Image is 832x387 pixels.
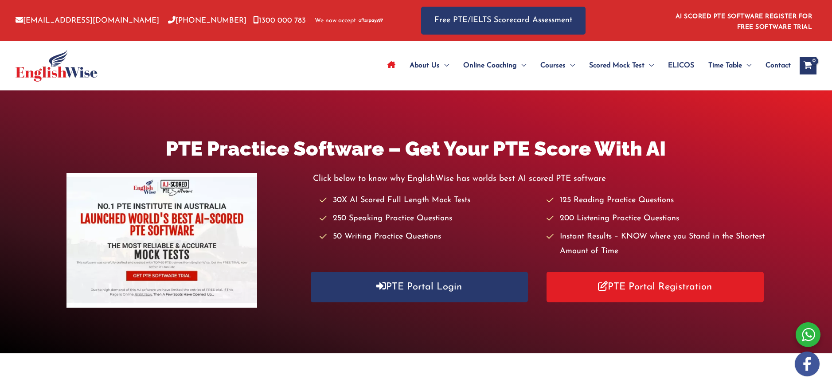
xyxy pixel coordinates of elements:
a: View Shopping Cart, empty [800,57,816,74]
a: About UsMenu Toggle [402,50,456,81]
h1: PTE Practice Software – Get Your PTE Score With AI [66,135,766,163]
p: Click below to know why EnglishWise has worlds best AI scored PTE software [313,172,766,186]
a: ELICOS [661,50,701,81]
a: PTE Portal Registration [547,272,764,302]
li: 50 Writing Practice Questions [320,230,539,244]
img: pte-institute-main [66,173,257,308]
span: Time Table [708,50,742,81]
span: Menu Toggle [645,50,654,81]
a: CoursesMenu Toggle [533,50,582,81]
li: 250 Speaking Practice Questions [320,211,539,226]
img: cropped-ew-logo [16,50,98,82]
nav: Site Navigation: Main Menu [380,50,791,81]
span: Contact [766,50,791,81]
a: [EMAIL_ADDRESS][DOMAIN_NAME] [16,17,159,24]
a: 1300 000 783 [253,17,306,24]
span: Menu Toggle [566,50,575,81]
li: 200 Listening Practice Questions [547,211,766,226]
span: Menu Toggle [440,50,449,81]
span: Menu Toggle [517,50,526,81]
span: About Us [410,50,440,81]
a: PTE Portal Login [311,272,528,302]
a: AI SCORED PTE SOFTWARE REGISTER FOR FREE SOFTWARE TRIAL [676,13,812,31]
aside: Header Widget 1 [670,6,816,35]
span: Menu Toggle [742,50,751,81]
span: We now accept [315,16,356,25]
span: ELICOS [668,50,694,81]
a: Scored Mock TestMenu Toggle [582,50,661,81]
a: [PHONE_NUMBER] [168,17,246,24]
a: Contact [758,50,791,81]
span: Scored Mock Test [589,50,645,81]
li: 125 Reading Practice Questions [547,193,766,208]
img: Afterpay-Logo [359,18,383,23]
a: Free PTE/IELTS Scorecard Assessment [421,7,586,35]
li: Instant Results – KNOW where you Stand in the Shortest Amount of Time [547,230,766,259]
li: 30X AI Scored Full Length Mock Tests [320,193,539,208]
span: Courses [540,50,566,81]
a: Online CoachingMenu Toggle [456,50,533,81]
img: white-facebook.png [795,352,820,376]
span: Online Coaching [463,50,517,81]
a: Time TableMenu Toggle [701,50,758,81]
